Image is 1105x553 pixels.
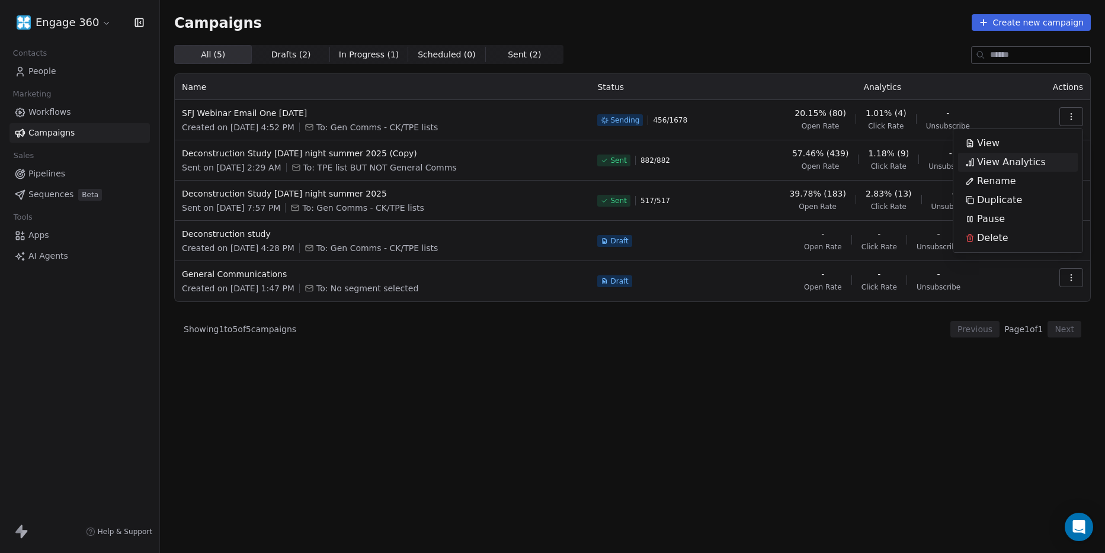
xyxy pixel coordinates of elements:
[958,134,1078,247] div: Suggestions
[977,174,1016,188] span: Rename
[977,212,1005,226] span: Pause
[977,193,1022,207] span: Duplicate
[977,136,1000,150] span: View
[977,231,1008,245] span: Delete
[977,155,1046,169] span: View Analytics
